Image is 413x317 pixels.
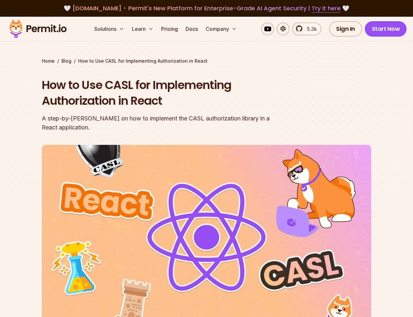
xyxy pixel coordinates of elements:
[42,58,371,64] div: / /
[159,22,180,35] a: Pricing
[303,25,317,33] span: 5.3k
[6,18,69,40] img: Permit logo
[15,4,398,13] div: 🤍 🤍
[292,22,321,35] a: 5.3k
[61,58,71,64] a: Blog
[365,21,407,37] a: Start Now
[312,4,341,13] a: Try it here
[329,21,362,37] a: Sign In
[42,77,289,109] h1: How to Use CASL for Implementing Authorization in React
[203,22,239,35] button: Company
[72,4,341,12] span: [DOMAIN_NAME] - Permit's New Platform for Enterprise-Grade AI Agent Security |
[183,22,200,35] a: Docs
[42,114,289,132] div: A step-by-[PERSON_NAME] on how to implement the CASL authorization library in a React application.
[129,22,156,35] button: Learn
[92,22,127,35] button: Solutions
[42,58,55,64] a: Home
